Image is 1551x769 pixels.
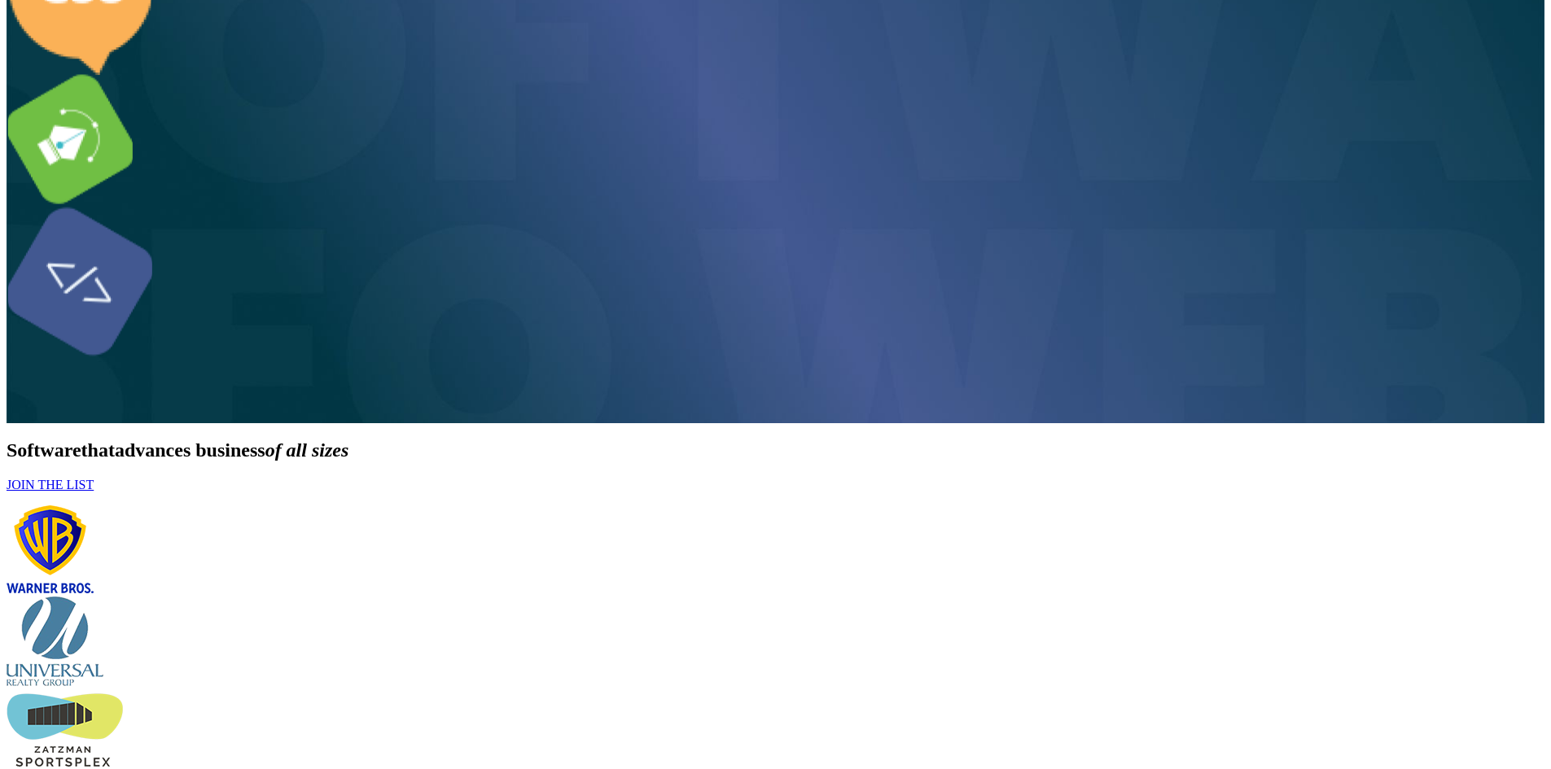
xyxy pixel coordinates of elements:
[81,439,115,461] span: that
[7,478,94,492] a: JOIN THE LIST
[7,596,103,686] img: universalLogo.png
[265,439,349,461] span: of all sizes
[7,505,94,593] img: Warner_Bros._logo.png
[8,75,133,204] img: Green%20Block.png
[8,208,152,356] img: Blue%20Block.png
[7,439,1544,461] h2: Software advances business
